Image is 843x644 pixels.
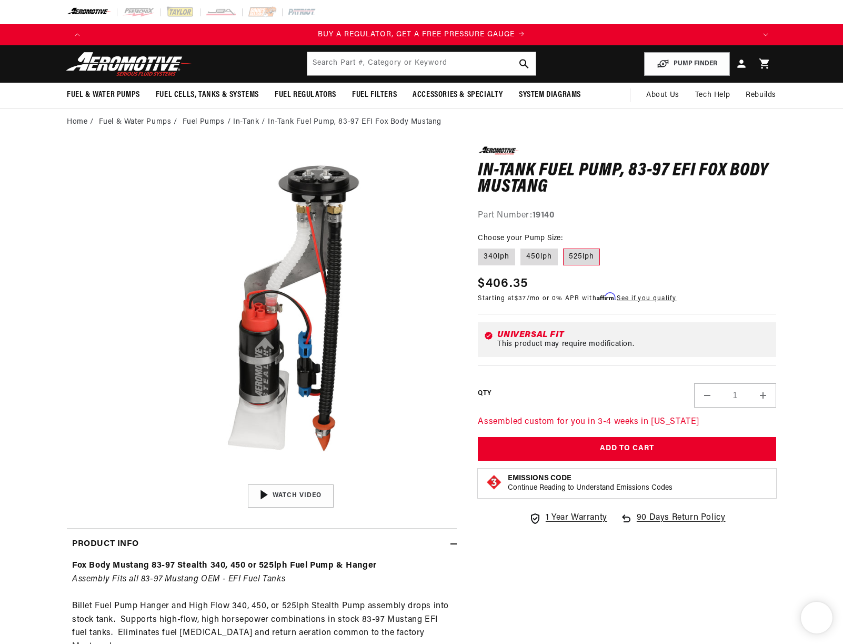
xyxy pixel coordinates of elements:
[63,52,195,76] img: Aeromotive
[738,83,784,108] summary: Rebuilds
[755,24,776,45] button: Translation missing: en.sections.announcements.next_announcement
[513,52,536,75] button: search button
[533,211,555,220] strong: 19140
[644,52,730,76] button: PUMP FINDER
[617,295,676,302] a: See if you qualify - Learn more about Affirm Financing (opens in modal)
[72,561,377,570] strong: Fox Body Mustang 83-97 Stealth 340, 450 or 525lph Fuel Pump & Hanger
[508,474,571,482] strong: Emissions Code
[478,389,491,398] label: QTY
[515,295,527,302] span: $37
[148,83,267,107] summary: Fuel Cells, Tanks & Systems
[520,249,558,265] label: 450lph
[59,83,148,107] summary: Fuel & Water Pumps
[268,116,441,128] li: In-Tank Fuel Pump, 83-97 EFI Fox Body Mustang
[497,331,770,339] div: Universal Fit
[638,83,687,108] a: About Us
[99,116,172,128] a: Fuel & Water Pumps
[597,293,615,301] span: Affirm
[646,91,679,99] span: About Us
[519,90,581,101] span: System Diagrams
[413,90,503,101] span: Accessories & Specialty
[478,274,528,293] span: $406.35
[508,474,673,493] button: Emissions CodeContinue Reading to Understand Emissions Codes
[405,83,511,107] summary: Accessories & Specialty
[88,29,755,41] div: 1 of 4
[620,511,726,536] a: 90 Days Return Policy
[318,31,515,38] span: BUY A REGULATOR, GET A FREE PRESSURE GAUGE
[183,116,225,128] a: Fuel Pumps
[156,90,259,101] span: Fuel Cells, Tanks & Systems
[687,83,738,108] summary: Tech Help
[267,83,344,107] summary: Fuel Regulators
[67,24,88,45] button: Translation missing: en.sections.announcements.previous_announcement
[511,83,589,107] summary: System Diagrams
[478,163,776,196] h1: In-Tank Fuel Pump, 83-97 EFI Fox Body Mustang
[41,24,802,45] slideshow-component: Translation missing: en.sections.announcements.announcement_bar
[478,209,776,223] div: Part Number:
[88,29,755,41] div: Announcement
[478,249,515,265] label: 340lph
[478,233,564,244] legend: Choose your Pump Size:
[508,483,673,493] p: Continue Reading to Understand Emissions Codes
[486,474,503,491] img: Emissions code
[478,437,776,461] button: Add to Cart
[746,90,776,101] span: Rebuilds
[72,538,138,551] h2: Product Info
[344,83,405,107] summary: Fuel Filters
[67,90,140,101] span: Fuel & Water Pumps
[637,511,726,536] span: 90 Days Return Policy
[478,293,676,303] p: Starting at /mo or 0% APR with .
[275,90,336,101] span: Fuel Regulators
[695,90,730,101] span: Tech Help
[67,146,457,507] media-gallery: Gallery Viewer
[478,415,776,429] p: Assembled custom for you in 3-4 weeks in [US_STATE]
[352,90,397,101] span: Fuel Filters
[563,249,600,265] label: 525lph
[497,340,770,349] div: This product may require modification.
[307,52,536,75] input: Search by Part Number, Category or Keyword
[67,116,776,128] nav: breadcrumbs
[67,529,457,560] summary: Product Info
[72,575,285,583] em: Assembly Fits all 83-97 Mustang OEM - EFI Fuel Tanks
[529,511,607,525] a: 1 Year Warranty
[233,116,268,128] li: In-Tank
[546,511,607,525] span: 1 Year Warranty
[67,116,87,128] a: Home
